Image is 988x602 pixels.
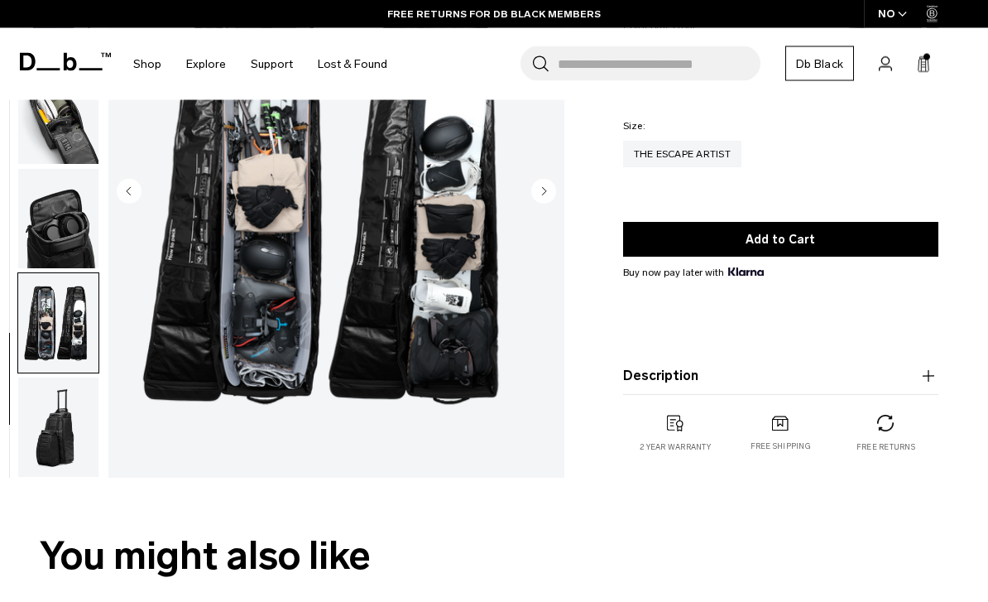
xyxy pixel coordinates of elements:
[387,7,601,22] a: FREE RETURNS FOR DB BLACK MEMBERS
[18,274,98,373] img: The Escape Artist Blue Hour
[251,35,293,94] a: Support
[785,46,854,81] a: Db Black
[623,142,741,168] a: The Escape Artist
[531,180,556,208] button: Next slide
[133,35,161,94] a: Shop
[751,442,811,454] p: Free shipping
[17,65,99,166] button: The Escape Artist Blue Hour
[18,170,98,269] img: The Escape Artist Blue Hour
[121,28,400,100] nav: Main Navigation
[623,266,764,281] span: Buy now pay later with
[18,66,98,166] img: The Escape Artist Blue Hour
[728,268,764,277] img: {"height" => 20, "alt" => "Klarna"}
[17,378,99,479] button: The Escape Artist Blue Hour
[623,223,938,258] button: Add to Cart
[17,169,99,270] button: The Escape Artist Blue Hour
[623,367,938,387] button: Description
[186,35,226,94] a: Explore
[117,180,141,208] button: Previous slide
[856,442,915,454] p: Free returns
[18,378,98,478] img: The Escape Artist Blue Hour
[17,273,99,374] button: The Escape Artist Blue Hour
[623,122,645,132] legend: Size:
[40,527,948,585] h2: You might also like
[318,35,387,94] a: Lost & Found
[640,442,711,454] p: 2 year warranty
